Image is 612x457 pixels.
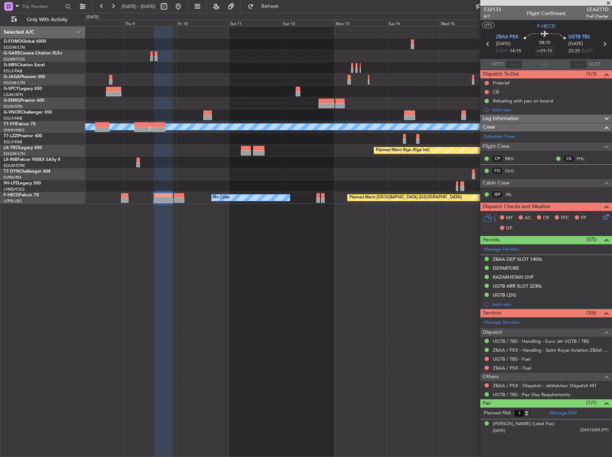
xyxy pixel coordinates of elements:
a: UGTB / TBS - Handling - Euro Jet UGTB / TBS [493,338,589,344]
a: PHL [577,155,593,162]
div: Sat 11 [229,20,282,26]
a: EGLF/FAB [4,68,22,74]
a: EDLW/DTM [4,163,25,168]
span: T7-LZZI [4,134,18,138]
a: EGNR/CEG [4,57,25,62]
span: DP [506,225,513,232]
span: CR [543,215,549,222]
div: Add new [492,301,608,307]
a: Manage Permits [484,246,519,253]
div: Wed 15 [439,20,492,26]
a: UGTB / TBS - Pax Visa Requirements [493,391,570,398]
a: F-HECDFalcon 7X [4,193,39,197]
div: Wed 8 [71,20,123,26]
div: CP [491,155,503,163]
div: ZBAA DEP SLOT 1400z [493,256,542,262]
span: T7-DYN [4,169,20,174]
button: UTC [482,22,495,28]
span: [DATE] - [DATE] [122,3,155,10]
a: T7-LZZIPraetor 600 [4,134,42,138]
span: ALDT [589,61,601,68]
div: KAZAKHSTAN OVF [493,274,534,280]
button: Only With Activity [8,14,78,25]
a: G-ENRGPraetor 600 [4,98,44,103]
span: ETOT [496,48,508,55]
span: [DATE] [568,40,583,48]
a: JRL [505,191,521,198]
a: LFPB/LBG [4,198,22,204]
span: Permits [483,236,500,244]
span: AC [525,215,531,222]
div: DEPARTURE [493,265,519,271]
span: Flight Crew [483,143,509,151]
div: [PERSON_NAME] (Lead Pax) [493,420,555,428]
a: ZBAA / PEK - Handling - Saint Royal Aviation ZBAA / [GEOGRAPHIC_DATA] [493,347,608,353]
span: G-VNOR [4,110,21,115]
span: Refresh [255,4,285,9]
span: MF [506,215,513,222]
a: VHHH/HKG [4,128,25,133]
div: [DATE] [87,14,99,20]
a: EVRA/RIX [4,175,21,180]
a: G-JAGAPhenom 300 [4,75,45,79]
span: Pref Charter [586,13,608,19]
a: EGSS/STN [4,104,23,109]
a: ZBAA / PEK - Dispatch - JetAdvisor Dispatch MT [493,383,597,389]
span: Others [483,373,499,381]
a: T7-DYNChallenger 604 [4,169,50,174]
span: G-GARE [4,51,20,56]
a: T7-FFIFalcon 7X [4,122,36,126]
a: LX-INBFalcon 900EX EASy II [4,158,60,162]
a: EGGW/LTN [4,45,25,50]
input: --:-- [505,60,523,69]
a: G-FOMOGlobal 6000 [4,39,46,44]
span: 22:25 [568,48,580,55]
a: EGLF/FAB [4,116,22,121]
a: EGGW/LTN [4,80,25,86]
a: G-VNORChallenger 650 [4,110,52,115]
span: 14:15 [510,48,521,55]
span: 9H-LPZ [4,181,18,186]
span: 6/7 [484,13,501,19]
div: Refueling with pax on board [493,98,553,104]
span: [DATE] [493,428,505,433]
div: Thu 9 [124,20,176,26]
span: [DATE] [496,40,511,48]
span: Leg Information [483,115,519,123]
a: G-GARECessna Citation XLS+ [4,51,63,56]
span: LX-INB [4,158,18,162]
a: Manage Services [484,319,520,326]
div: Add new [492,107,608,113]
a: LFMD/CEQ [4,187,24,192]
span: Pax [483,399,491,408]
div: CS [563,155,575,163]
div: Planned Maint Riga (Riga Intl) [376,145,429,156]
span: LEA277D [586,6,608,13]
span: G-JAGA [4,75,20,79]
div: Flight Confirmed [527,10,565,17]
a: RBO [505,155,521,162]
span: G-ENRG [4,98,20,103]
input: Trip Number [22,1,63,12]
span: G-SPCY [4,87,19,91]
span: 22AK16204 (PP) [580,427,608,433]
span: LX-TRO [4,146,19,150]
span: Services [483,309,501,317]
span: Only With Activity [19,17,76,22]
span: UGTB TBS [568,34,590,41]
a: UGTB / TBS - Fuel [493,356,530,362]
div: Planned Maint [GEOGRAPHIC_DATA] ([GEOGRAPHIC_DATA]) [349,192,462,203]
a: LX-TROLegacy 650 [4,146,42,150]
a: Schedule Crew [484,133,515,140]
div: ISP [491,191,503,198]
span: G-SIRS [4,63,17,67]
a: 9H-LPZLegacy 500 [4,181,41,186]
div: UGTB ARR SLOT 2230z [493,283,542,289]
span: (3/6) [586,309,597,317]
a: LGAV/ATH [4,92,23,97]
span: FFC [561,215,569,222]
span: Crew [483,123,495,131]
span: F-HECD [537,23,555,30]
a: EGGW/LTN [4,151,25,157]
a: G-SIRSCitation Excel [4,63,45,67]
